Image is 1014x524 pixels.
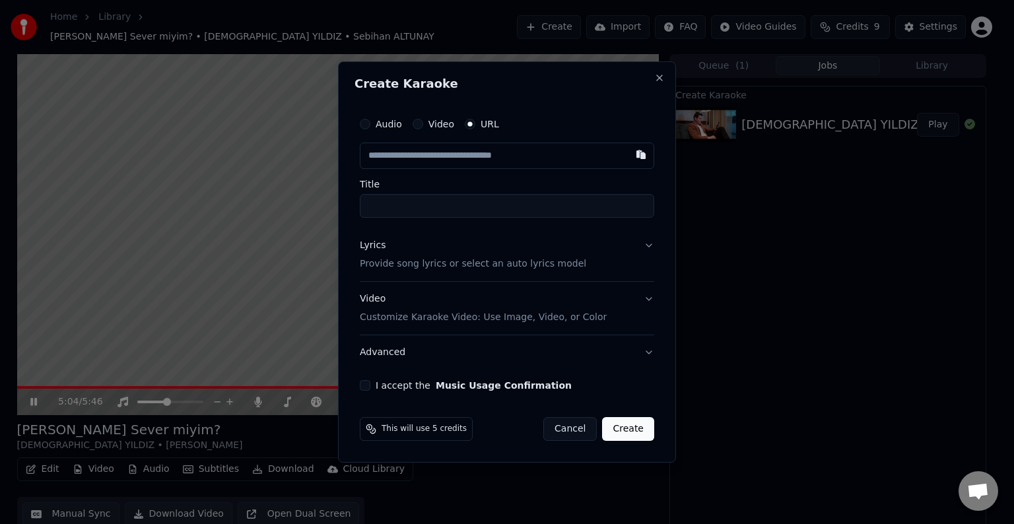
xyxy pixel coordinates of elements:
button: LyricsProvide song lyrics or select an auto lyrics model [360,228,654,281]
button: Create [602,417,654,441]
button: I accept the [436,381,572,390]
button: Advanced [360,335,654,370]
span: This will use 5 credits [382,424,467,434]
button: Cancel [543,417,597,441]
label: Title [360,180,654,189]
label: Video [428,119,454,129]
div: Video [360,292,607,324]
button: VideoCustomize Karaoke Video: Use Image, Video, or Color [360,282,654,335]
label: I accept the [376,381,572,390]
h2: Create Karaoke [355,78,659,90]
p: Provide song lyrics or select an auto lyrics model [360,257,586,271]
p: Customize Karaoke Video: Use Image, Video, or Color [360,311,607,324]
label: Audio [376,119,402,129]
div: Lyrics [360,239,386,252]
label: URL [481,119,499,129]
